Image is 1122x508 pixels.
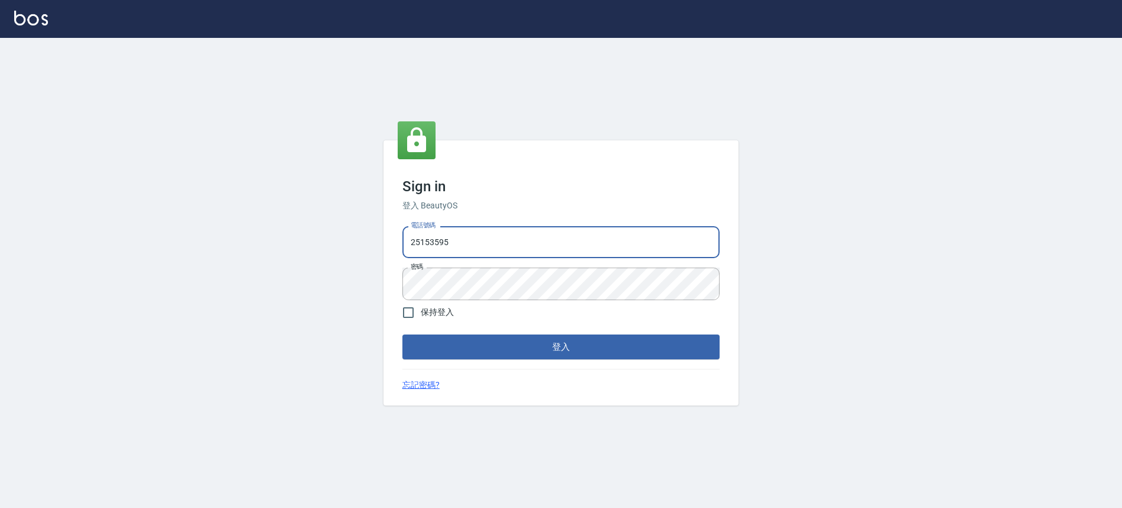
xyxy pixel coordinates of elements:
span: 保持登入 [421,306,454,319]
h3: Sign in [402,178,720,195]
img: Logo [14,11,48,25]
label: 密碼 [411,262,423,271]
h6: 登入 BeautyOS [402,200,720,212]
label: 電話號碼 [411,221,436,230]
button: 登入 [402,335,720,359]
a: 忘記密碼? [402,379,440,391]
